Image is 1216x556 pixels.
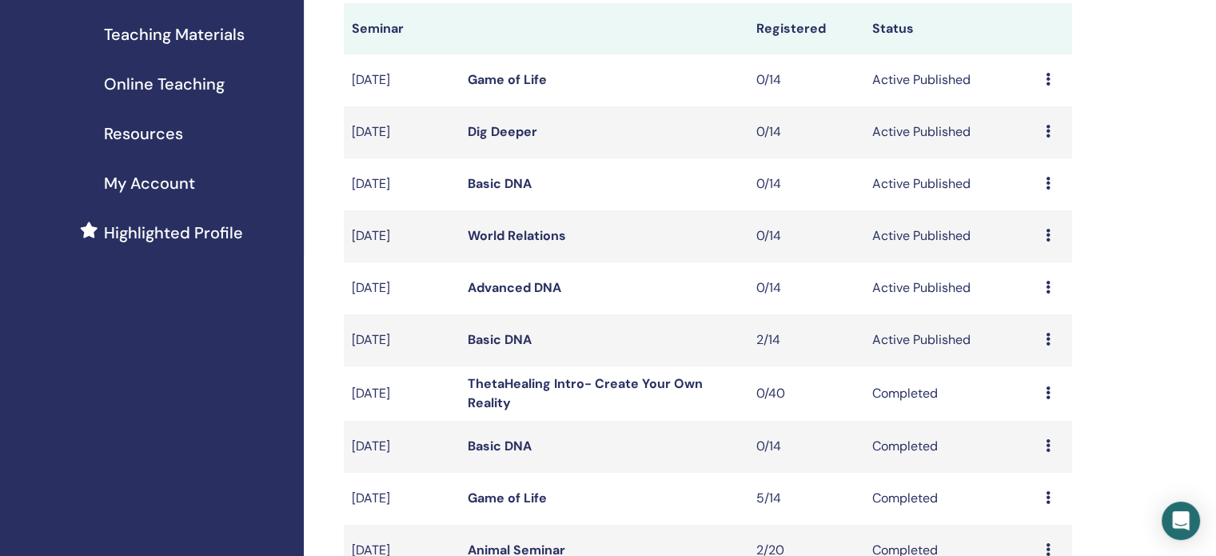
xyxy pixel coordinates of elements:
[748,262,864,314] td: 0/14
[104,221,243,245] span: Highlighted Profile
[468,331,532,348] a: Basic DNA
[748,421,864,473] td: 0/14
[864,473,1038,525] td: Completed
[468,279,561,296] a: Advanced DNA
[748,3,864,54] th: Registered
[864,262,1038,314] td: Active Published
[468,71,547,88] a: Game of Life
[748,473,864,525] td: 5/14
[864,314,1038,366] td: Active Published
[748,366,864,421] td: 0/40
[344,421,460,473] td: [DATE]
[864,106,1038,158] td: Active Published
[104,22,245,46] span: Teaching Materials
[344,54,460,106] td: [DATE]
[468,375,703,411] a: ThetaHealing Intro- Create Your Own Reality
[1162,502,1200,540] div: Open Intercom Messenger
[468,123,537,140] a: Dig Deeper
[344,106,460,158] td: [DATE]
[748,158,864,210] td: 0/14
[344,210,460,262] td: [DATE]
[344,158,460,210] td: [DATE]
[468,175,532,192] a: Basic DNA
[468,227,566,244] a: World Relations
[748,54,864,106] td: 0/14
[748,106,864,158] td: 0/14
[104,122,183,146] span: Resources
[864,421,1038,473] td: Completed
[104,72,225,96] span: Online Teaching
[864,54,1038,106] td: Active Published
[468,490,547,506] a: Game of Life
[864,158,1038,210] td: Active Published
[344,473,460,525] td: [DATE]
[748,314,864,366] td: 2/14
[864,3,1038,54] th: Status
[344,366,460,421] td: [DATE]
[344,3,460,54] th: Seminar
[864,210,1038,262] td: Active Published
[468,438,532,454] a: Basic DNA
[344,314,460,366] td: [DATE]
[748,210,864,262] td: 0/14
[104,171,195,195] span: My Account
[344,262,460,314] td: [DATE]
[864,366,1038,421] td: Completed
